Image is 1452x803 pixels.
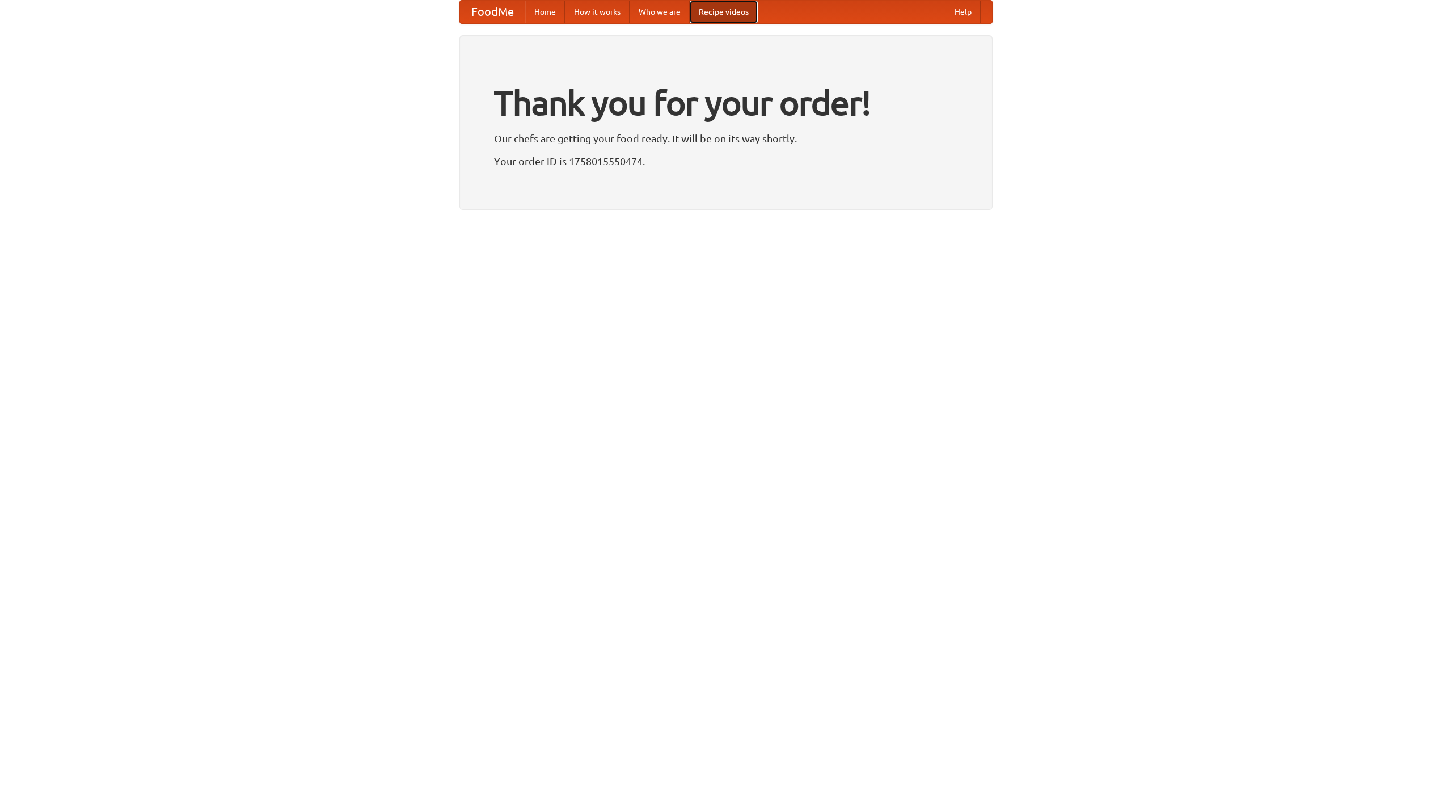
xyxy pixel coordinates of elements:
p: Your order ID is 1758015550474. [494,153,958,170]
p: Our chefs are getting your food ready. It will be on its way shortly. [494,130,958,147]
a: Help [946,1,981,23]
a: FoodMe [460,1,525,23]
a: Who we are [630,1,690,23]
a: Home [525,1,565,23]
a: Recipe videos [690,1,758,23]
h1: Thank you for your order! [494,75,958,130]
a: How it works [565,1,630,23]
